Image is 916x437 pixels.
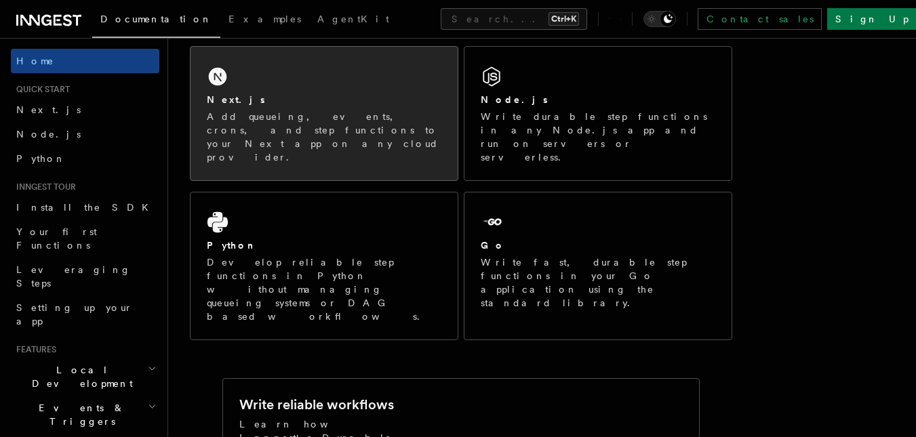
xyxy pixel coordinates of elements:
[11,401,148,428] span: Events & Triggers
[11,195,159,220] a: Install the SDK
[481,238,505,252] h2: Go
[11,396,159,434] button: Events & Triggers
[11,358,159,396] button: Local Development
[207,238,257,252] h2: Python
[16,54,54,68] span: Home
[481,110,715,164] p: Write durable step functions in any Node.js app and run on servers or serverless.
[464,192,732,340] a: GoWrite fast, durable step functions in your Go application using the standard library.
[464,46,732,181] a: Node.jsWrite durable step functions in any Node.js app and run on servers or serverless.
[16,226,97,251] span: Your first Functions
[16,104,81,115] span: Next.js
[481,93,548,106] h2: Node.js
[239,395,394,414] h2: Write reliable workflows
[190,46,458,181] a: Next.jsAdd queueing, events, crons, and step functions to your Next app on any cloud provider.
[11,295,159,333] a: Setting up your app
[441,8,587,30] button: Search...Ctrl+K
[16,129,81,140] span: Node.js
[220,4,309,37] a: Examples
[207,110,441,164] p: Add queueing, events, crons, and step functions to your Next app on any cloud provider.
[549,12,579,26] kbd: Ctrl+K
[481,255,715,310] p: Write fast, durable step functions in your Go application using the standard library.
[190,192,458,340] a: PythonDevelop reliable step functions in Python without managing queueing systems or DAG based wo...
[11,344,56,355] span: Features
[100,14,212,24] span: Documentation
[16,302,133,327] span: Setting up your app
[207,255,441,323] p: Develop reliable step functions in Python without managing queueing systems or DAG based workflows.
[11,146,159,171] a: Python
[11,84,70,95] span: Quick start
[92,4,220,38] a: Documentation
[11,363,148,390] span: Local Development
[11,257,159,295] a: Leveraging Steps
[698,8,822,30] a: Contact sales
[16,202,157,213] span: Install the SDK
[11,98,159,122] a: Next.js
[228,14,301,24] span: Examples
[309,4,397,37] a: AgentKit
[11,49,159,73] a: Home
[643,11,676,27] button: Toggle dark mode
[11,220,159,257] a: Your first Functions
[317,14,389,24] span: AgentKit
[16,153,66,164] span: Python
[16,264,131,289] span: Leveraging Steps
[11,122,159,146] a: Node.js
[11,182,76,192] span: Inngest tour
[207,93,265,106] h2: Next.js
